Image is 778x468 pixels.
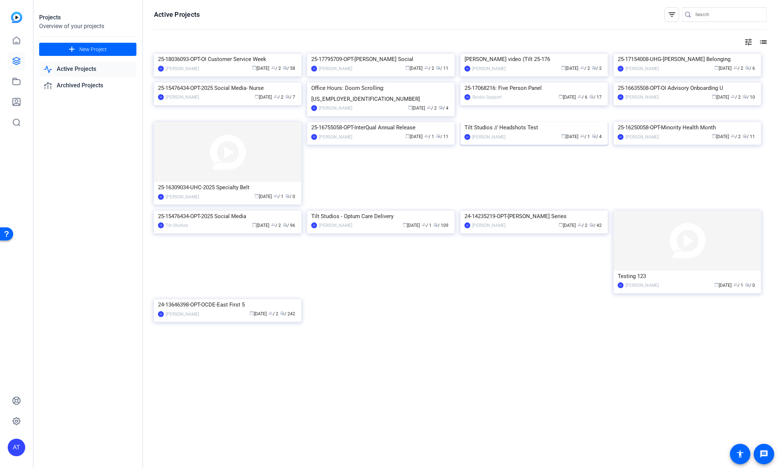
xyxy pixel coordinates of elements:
mat-icon: list [758,38,767,46]
div: AT [465,134,470,140]
a: Archived Projects [39,78,136,93]
span: [DATE] [255,194,272,199]
div: AT [618,134,624,140]
div: 24-13646398-OPT-OCDE-East First 5 [158,299,297,310]
div: AT [158,194,164,200]
span: group [425,134,429,138]
span: group [580,65,585,70]
img: blue-gradient.svg [11,12,22,23]
div: [PERSON_NAME] video (Tilt 25-176 [465,54,604,65]
span: / 11 [436,134,449,139]
div: Tilt Studios [166,222,188,229]
span: calendar_today [559,222,563,227]
span: radio [286,194,290,198]
div: Projects [39,13,136,22]
span: / 242 [281,311,296,316]
div: [PERSON_NAME] [472,133,505,141]
span: radio [436,134,441,138]
span: radio [439,105,443,110]
span: / 0 [286,194,296,199]
span: calendar_today [712,134,717,138]
span: radio [434,222,438,227]
span: [DATE] [712,95,729,100]
div: Tilt Studios // Headshots Test [465,122,604,133]
span: group [274,194,278,198]
span: / 6 [578,95,588,100]
div: [PERSON_NAME] [472,65,505,72]
div: AT [618,282,624,288]
span: radio [281,311,285,315]
span: / 1 [580,134,590,139]
span: [DATE] [252,223,270,228]
div: Office Hours: Doom Scrolling: [US_EMPLOYER_IDENTIFICATION_NUMBER] [311,83,451,104]
span: [DATE] [406,66,423,71]
span: radio [590,222,594,227]
span: group [731,134,736,138]
div: 24-14235219-OPT-[PERSON_NAME] Series [465,211,604,222]
mat-icon: filter_list [668,10,676,19]
div: Studio Support [472,94,502,101]
span: [DATE] [250,311,267,316]
div: [PERSON_NAME] [319,222,352,229]
span: / 2 [734,66,744,71]
div: 25-16250058-OPT-Minority Health Month [618,122,757,133]
div: AT [158,94,164,100]
span: / 2 [580,66,590,71]
div: 25-16309034-UHC-2025 Specialty Belt [158,182,297,193]
span: calendar_today [406,134,410,138]
span: calendar_today [252,222,257,227]
span: [DATE] [408,106,425,111]
span: / 58 [283,66,296,71]
div: AT [618,66,624,72]
span: calendar_today [403,222,407,227]
span: calendar_today [408,105,413,110]
input: Search [695,10,761,19]
span: [DATE] [715,283,732,288]
div: AT [8,439,25,456]
div: [PERSON_NAME] [166,65,199,72]
span: [DATE] [255,95,272,100]
div: 25-16755058-OPT-InterQual Annual Release [311,122,451,133]
span: calendar_today [255,94,259,99]
div: 25-15476434-OPT-2025 Social Media [158,211,297,222]
div: Testing 123 [618,271,757,282]
span: radio [286,94,290,99]
div: SS [465,94,470,100]
span: radio [745,282,750,287]
a: Active Projects [39,62,136,77]
span: calendar_today [252,65,257,70]
span: [DATE] [406,134,423,139]
span: radio [592,134,597,138]
span: / 0 [745,283,755,288]
span: [DATE] [561,66,579,71]
span: / 2 [269,311,279,316]
span: / 1 [274,194,284,199]
span: [DATE] [561,134,579,139]
div: 25-17154008-UHG-[PERSON_NAME] Belonging [618,54,757,65]
div: [PERSON_NAME] [166,311,199,318]
span: group [271,222,276,227]
span: / 17 [590,95,602,100]
div: [PERSON_NAME] [625,65,659,72]
span: calendar_today [255,194,259,198]
div: JS [158,311,164,317]
span: / 10 [743,95,755,100]
span: group [734,282,738,287]
span: [DATE] [712,134,729,139]
div: 25-17795709-OPT-[PERSON_NAME] Social [311,54,451,65]
mat-icon: tune [744,38,753,46]
span: / 2 [427,106,437,111]
mat-icon: message [760,450,768,459]
span: / 11 [436,66,449,71]
span: / 6 [745,66,755,71]
span: / 2 [731,134,741,139]
div: AT [311,134,317,140]
span: group [731,94,736,99]
span: / 2 [731,95,741,100]
span: / 96 [283,223,296,228]
span: calendar_today [561,134,566,138]
div: AT [311,222,317,228]
span: New Project [79,46,107,53]
span: / 2 [578,223,588,228]
span: / 11 [743,134,755,139]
